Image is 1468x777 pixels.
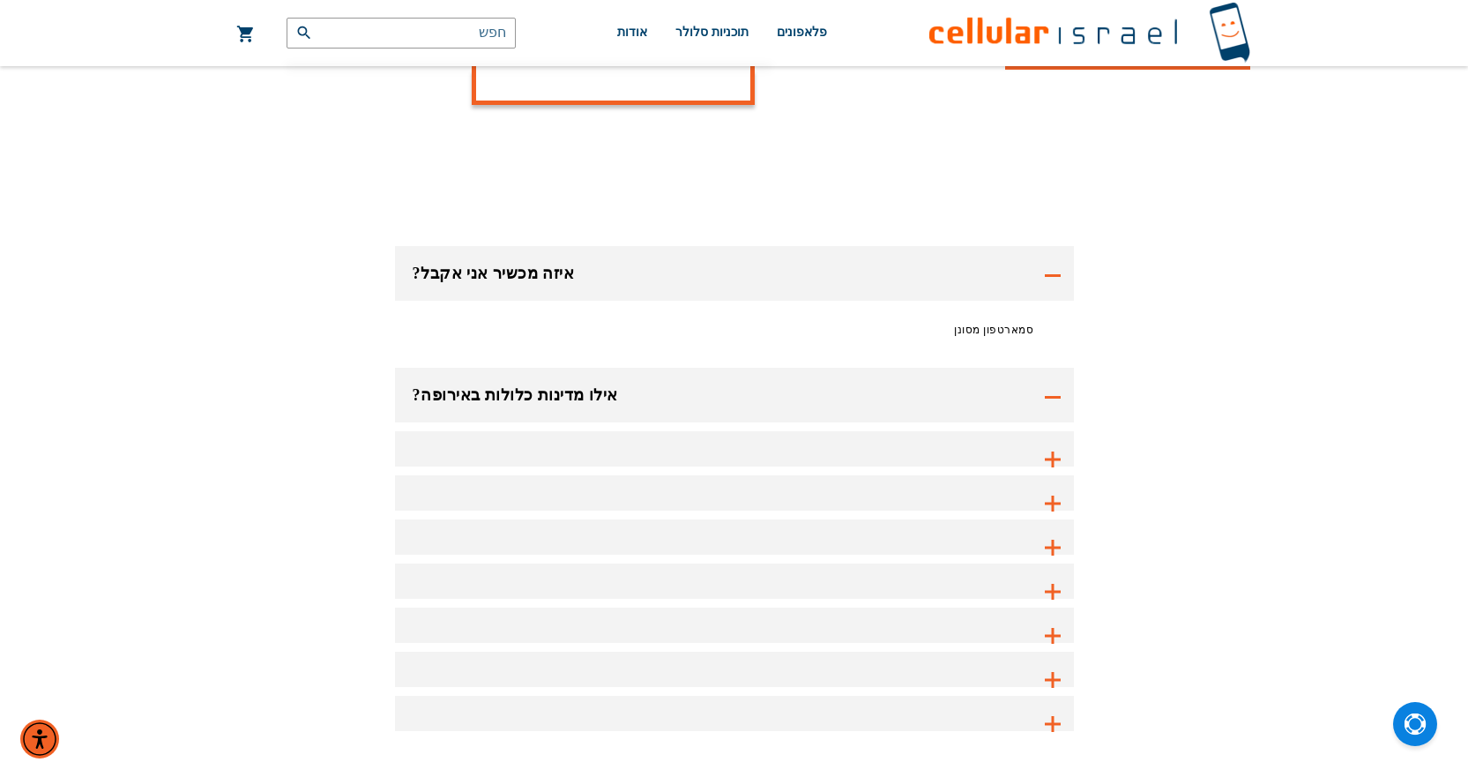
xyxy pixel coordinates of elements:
span: אודות [617,26,647,39]
span: פלאפונים [777,26,827,39]
button: איזה מכשיר אני אקבל? [395,246,1074,301]
img: לוגו סלולר ישראל [929,2,1250,64]
p: סמארטפון מסונן [413,318,1034,341]
div: תפריט נגישות [20,720,59,758]
button: אילו מדינות כלולות באירופה? [395,368,1074,422]
span: תוכניות סלולר [675,26,749,39]
input: חפש [287,18,516,49]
